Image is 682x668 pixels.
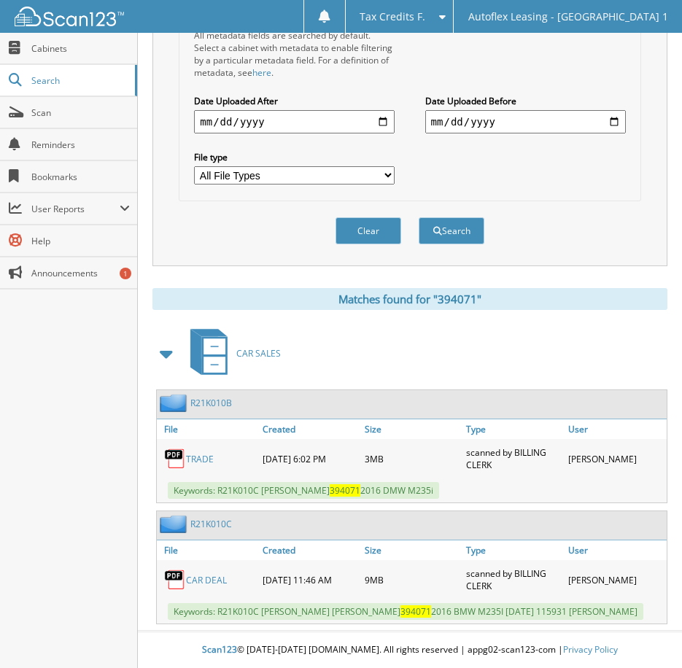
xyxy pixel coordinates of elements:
span: Scan123 [202,643,237,656]
a: User [565,540,667,560]
div: 3MB [361,443,463,475]
div: [DATE] 11:46 AM [259,564,361,596]
div: [DATE] 6:02 PM [259,443,361,475]
a: Type [462,540,565,560]
span: User Reports [31,203,120,215]
span: Bookmarks [31,171,130,183]
span: Tax Credits F. [360,12,425,21]
div: Matches found for "394071" [152,288,667,310]
a: Created [259,540,361,560]
a: File [157,540,259,560]
span: CAR SALES [236,347,281,360]
a: R21K010B [190,397,232,409]
button: Clear [336,217,401,244]
a: Privacy Policy [563,643,618,656]
a: Created [259,419,361,439]
a: Size [361,540,463,560]
a: User [565,419,667,439]
input: end [425,110,626,133]
div: scanned by BILLING CLERK [462,564,565,596]
img: folder2.png [160,394,190,412]
a: Size [361,419,463,439]
a: R21K010C [190,518,232,530]
div: 9MB [361,564,463,596]
a: here [252,66,271,79]
label: Date Uploaded After [194,95,395,107]
div: 1 [120,268,131,279]
a: TRADE [186,453,214,465]
span: Cabinets [31,42,130,55]
img: PDF.png [164,569,186,591]
div: scanned by BILLING CLERK [462,443,565,475]
div: [PERSON_NAME] [565,564,667,596]
button: Search [419,217,484,244]
a: CAR DEAL [186,574,227,586]
span: Scan [31,106,130,119]
a: CAR SALES [182,325,281,382]
img: PDF.png [164,448,186,470]
span: Keywords: R21K010C [PERSON_NAME] 2016 DMW M235i [168,482,439,499]
span: Search [31,74,128,87]
div: © [DATE]-[DATE] [DOMAIN_NAME]. All rights reserved | appg02-scan123-com | [138,632,682,668]
div: [PERSON_NAME] [565,443,667,475]
span: Keywords: R21K010C [PERSON_NAME] [PERSON_NAME] 2016 BMW M235I [DATE] 115931 [PERSON_NAME] [168,603,643,620]
span: Autoflex Leasing - [GEOGRAPHIC_DATA] 1 [468,12,668,21]
span: 394071 [400,605,431,618]
a: File [157,419,259,439]
span: Help [31,235,130,247]
a: Type [462,419,565,439]
input: start [194,110,395,133]
span: Announcements [31,267,130,279]
label: File type [194,151,395,163]
img: folder2.png [160,515,190,533]
span: 394071 [330,484,360,497]
img: scan123-logo-white.svg [15,7,124,26]
div: All metadata fields are searched by default. Select a cabinet with metadata to enable filtering b... [194,29,395,79]
span: Reminders [31,139,130,151]
label: Date Uploaded Before [425,95,626,107]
